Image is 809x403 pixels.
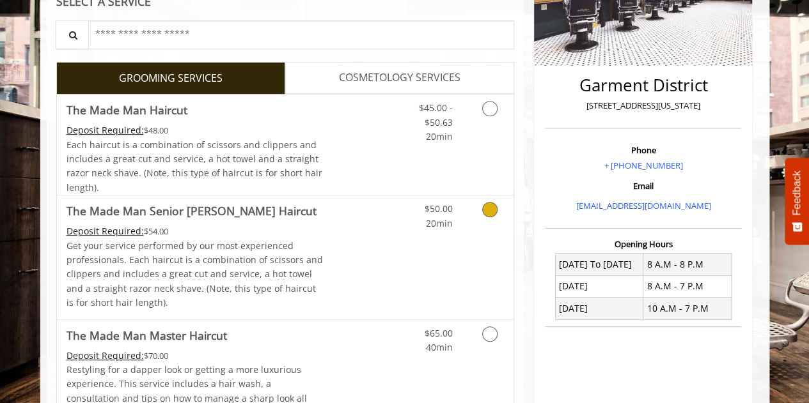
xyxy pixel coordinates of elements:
td: [DATE] [555,298,643,319]
td: [DATE] [555,275,643,297]
button: Service Search [56,20,89,49]
b: The Made Man Haircut [67,101,187,119]
a: [EMAIL_ADDRESS][DOMAIN_NAME] [576,200,711,211]
div: $48.00 [67,123,324,137]
td: 8 A.M - 7 P.M [643,275,732,297]
span: Feedback [791,171,803,215]
a: + [PHONE_NUMBER] [604,160,682,171]
span: 40min [425,341,452,353]
td: 8 A.M - 8 P.M [643,254,732,275]
h3: Opening Hours [545,240,741,248]
span: This service needs some Advance to be paid before we block your appointment [67,124,144,136]
b: The Made Man Master Haircut [67,326,227,344]
span: $50.00 [424,202,452,215]
div: $54.00 [67,224,324,238]
span: This service needs some Advance to be paid before we block your appointment [67,225,144,237]
h3: Phone [548,146,738,155]
td: [DATE] To [DATE] [555,254,643,275]
span: $45.00 - $50.63 [418,102,452,128]
span: GROOMING SERVICES [119,70,223,87]
span: Each haircut is a combination of scissors and clippers and includes a great cut and service, a ho... [67,139,322,194]
span: COSMETOLOGY SERVICES [339,70,460,86]
span: This service needs some Advance to be paid before we block your appointment [67,349,144,361]
p: Get your service performed by our most experienced professionals. Each haircut is a combination o... [67,239,324,310]
h3: Email [548,181,738,190]
td: 10 A.M - 7 P.M [643,298,732,319]
h2: Garment District [548,76,738,95]
span: $65.00 [424,327,452,339]
button: Feedback - Show survey [785,158,809,245]
span: 20min [425,130,452,142]
p: [STREET_ADDRESS][US_STATE] [548,99,738,112]
div: $70.00 [67,349,324,363]
b: The Made Man Senior [PERSON_NAME] Haircut [67,202,317,220]
span: 20min [425,217,452,229]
